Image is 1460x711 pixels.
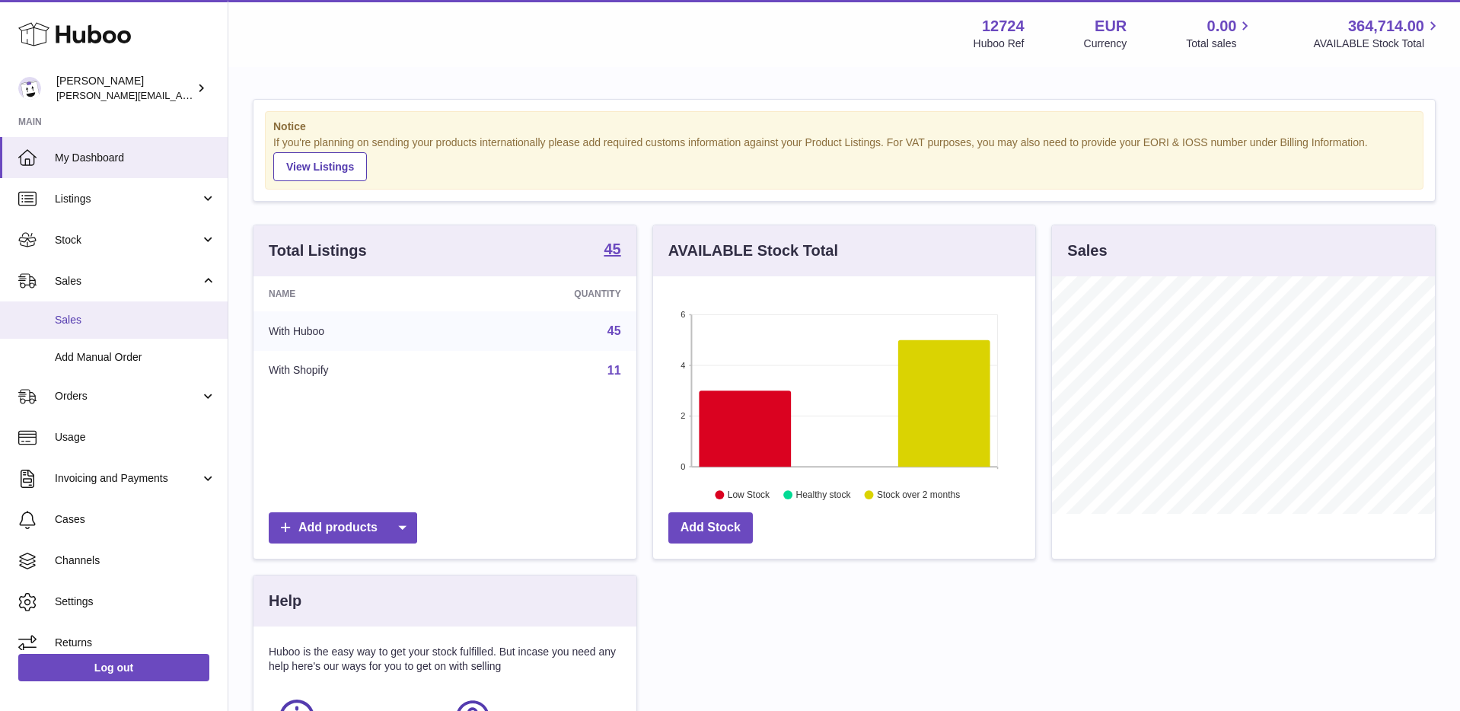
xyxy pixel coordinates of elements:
img: sebastian@ffern.co [18,77,41,100]
text: 4 [681,361,685,370]
th: Quantity [460,276,636,311]
strong: Notice [273,120,1415,134]
span: Sales [55,313,216,327]
text: Low Stock [728,489,770,500]
span: [PERSON_NAME][EMAIL_ADDRESS][DOMAIN_NAME] [56,89,305,101]
span: Usage [55,430,216,445]
div: Huboo Ref [974,37,1025,51]
strong: 45 [604,241,620,257]
a: 45 [607,324,621,337]
a: Add Stock [668,512,753,544]
div: Currency [1084,37,1127,51]
span: Sales [55,274,200,289]
span: 0.00 [1207,16,1237,37]
td: With Shopify [253,351,460,391]
a: Add products [269,512,417,544]
div: If you're planning on sending your products internationally please add required customs informati... [273,136,1415,181]
td: With Huboo [253,311,460,351]
strong: 12724 [982,16,1025,37]
span: Channels [55,553,216,568]
text: 2 [681,411,685,420]
h3: Help [269,591,301,611]
strong: EUR [1095,16,1127,37]
h3: AVAILABLE Stock Total [668,241,838,261]
text: 6 [681,310,685,319]
span: Stock [55,233,200,247]
a: 11 [607,364,621,377]
span: My Dashboard [55,151,216,165]
span: 364,714.00 [1348,16,1424,37]
span: Listings [55,192,200,206]
span: Returns [55,636,216,650]
span: AVAILABLE Stock Total [1313,37,1442,51]
span: Settings [55,595,216,609]
span: Add Manual Order [55,350,216,365]
span: Orders [55,389,200,403]
text: Stock over 2 months [877,489,960,500]
a: 364,714.00 AVAILABLE Stock Total [1313,16,1442,51]
th: Name [253,276,460,311]
span: Cases [55,512,216,527]
span: Invoicing and Payments [55,471,200,486]
text: 0 [681,462,685,471]
div: [PERSON_NAME] [56,74,193,103]
a: 0.00 Total sales [1186,16,1254,51]
a: 45 [604,241,620,260]
h3: Total Listings [269,241,367,261]
a: View Listings [273,152,367,181]
h3: Sales [1067,241,1107,261]
span: Total sales [1186,37,1254,51]
p: Huboo is the easy way to get your stock fulfilled. But incase you need any help here's our ways f... [269,645,621,674]
text: Healthy stock [795,489,851,500]
a: Log out [18,654,209,681]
